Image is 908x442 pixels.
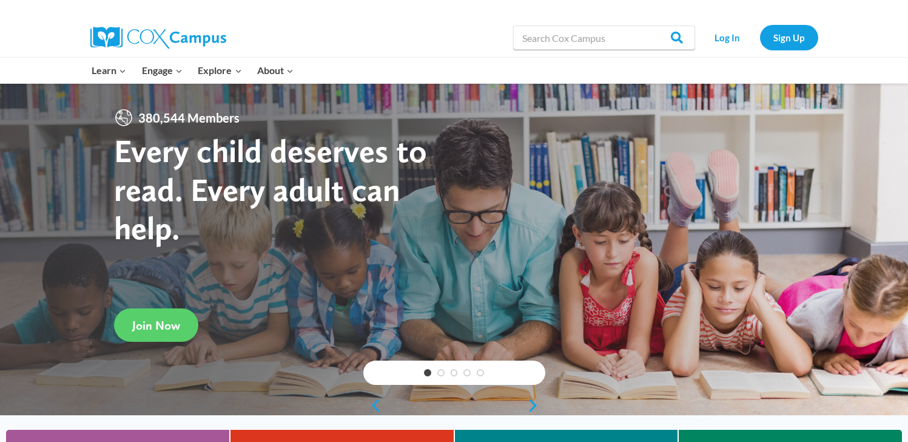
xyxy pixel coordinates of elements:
[527,398,545,413] a: next
[451,369,458,376] a: 3
[84,58,301,83] nav: Primary Navigation
[513,25,695,50] input: Search Cox Campus
[363,393,545,418] div: content slider buttons
[437,369,445,376] a: 2
[701,25,818,50] nav: Secondary Navigation
[114,131,427,247] strong: Every child deserves to read. Every adult can help.
[424,369,431,376] a: 1
[92,63,126,78] span: Learn
[477,369,484,376] a: 5
[363,398,382,413] a: previous
[114,308,198,342] a: Join Now
[90,27,226,49] img: Cox Campus
[142,63,183,78] span: Engage
[760,25,818,50] a: Sign Up
[198,63,241,78] span: Explore
[257,63,294,78] span: About
[132,318,180,333] span: Join Now
[463,369,471,376] a: 4
[133,108,244,127] span: 380,544 Members
[701,25,754,50] a: Log In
